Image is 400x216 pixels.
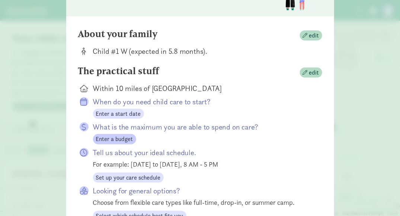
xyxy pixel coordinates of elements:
[78,65,159,77] h4: The practical stuff
[96,135,133,144] span: Enter a budget
[300,68,322,78] button: edit
[93,134,136,144] button: Enter a budget
[300,30,322,41] button: edit
[309,31,319,40] span: edit
[309,68,319,77] span: edit
[93,83,310,94] div: Within 10 miles of [GEOGRAPHIC_DATA]
[93,147,310,158] p: Tell us about your ideal schedule.
[93,109,144,119] button: Enter a start date
[96,173,161,182] span: Set up your care schedule
[93,46,310,56] div: Child #1 W (expected in 5.8 months).
[93,122,310,132] p: What is the maximum you are able to spend on care?
[93,173,164,183] button: Set up your care schedule
[93,96,310,107] p: When do you need child care to start?
[96,109,141,118] span: Enter a start date
[93,186,310,196] p: Looking for general options?
[78,28,158,40] h4: About your family
[93,159,310,169] div: For example: [DATE] to [DATE], 8 AM - 5 PM
[93,197,310,207] div: Choose from flexible care types like full-time, drop-in, or summer camp.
